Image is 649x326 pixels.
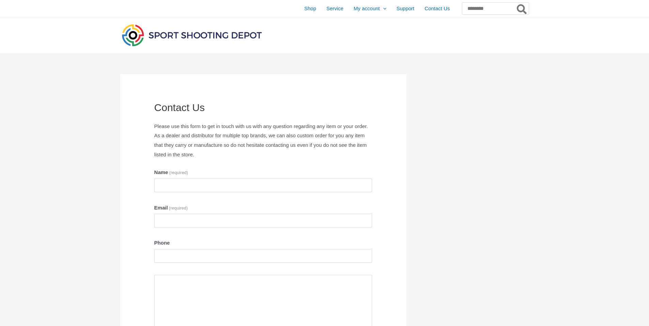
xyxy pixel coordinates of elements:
h1: Contact Us [154,102,372,114]
label: Name [154,168,372,177]
p: Please use this form to get in touch with us with any question regarding any item or your order. ... [154,122,372,159]
label: Phone [154,238,372,248]
button: Search [515,3,529,14]
span: (required) [169,170,188,175]
span: (required) [169,205,188,211]
label: Email [154,203,372,213]
img: Sport Shooting Depot [120,22,263,48]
